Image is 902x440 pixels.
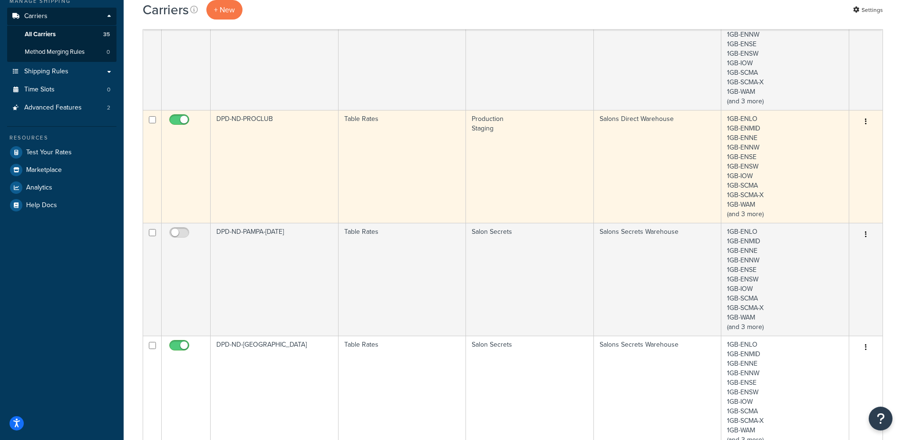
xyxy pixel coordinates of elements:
[24,68,68,76] span: Shipping Rules
[24,12,48,20] span: Carriers
[107,104,110,112] span: 2
[869,407,892,430] button: Open Resource Center
[26,166,62,174] span: Marketplace
[7,134,116,142] div: Resources
[721,223,849,336] td: 1GB-ENLO 1GB-ENMID 1GB-ENNE 1GB-ENNW 1GB-ENSE 1GB-ENSW 1GB-IOW 1GB-SCMA 1GB-SCMA-X 1GB-WAM (and 3...
[7,99,116,117] a: Advanced Features 2
[339,110,466,223] td: Table Rates
[7,26,116,43] li: All Carriers
[26,201,57,210] span: Help Docs
[211,223,339,336] td: DPD-ND-PAMPA-[DATE]
[103,30,110,39] span: 35
[7,8,116,62] li: Carriers
[7,63,116,80] a: Shipping Rules
[107,86,110,94] span: 0
[594,223,722,336] td: Salons Secrets Warehouse
[7,81,116,99] a: Time Slots 0
[7,161,116,179] a: Marketplace
[7,43,116,61] a: Method Merging Rules 0
[7,8,116,25] a: Carriers
[594,110,722,223] td: Salons Direct Warehouse
[24,104,82,112] span: Advanced Features
[721,110,849,223] td: 1GB-ENLO 1GB-ENMID 1GB-ENNE 1GB-ENNW 1GB-ENSE 1GB-ENSW 1GB-IOW 1GB-SCMA 1GB-SCMA-X 1GB-WAM (and 3...
[7,81,116,99] li: Time Slots
[339,223,466,336] td: Table Rates
[24,86,55,94] span: Time Slots
[211,110,339,223] td: DPD-ND-PROCLUB
[7,43,116,61] li: Method Merging Rules
[25,48,85,56] span: Method Merging Rules
[143,0,189,19] h1: Carriers
[466,223,594,336] td: Salon Secrets
[7,197,116,214] a: Help Docs
[7,179,116,196] a: Analytics
[7,144,116,161] a: Test Your Rates
[466,110,594,223] td: Production Staging
[25,30,56,39] span: All Carriers
[853,3,883,17] a: Settings
[26,184,52,192] span: Analytics
[107,48,110,56] span: 0
[7,26,116,43] a: All Carriers 35
[26,149,72,157] span: Test Your Rates
[7,99,116,117] li: Advanced Features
